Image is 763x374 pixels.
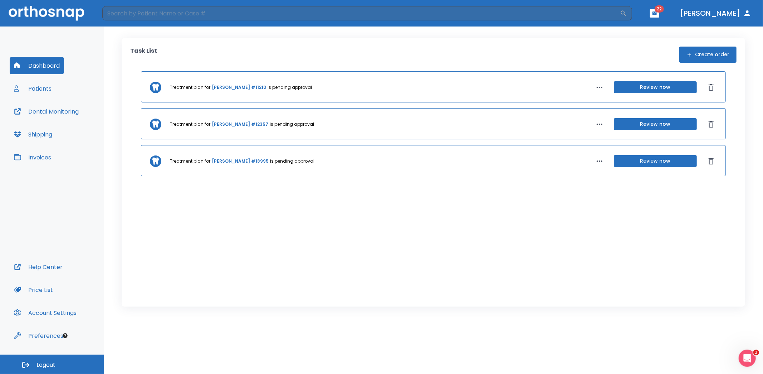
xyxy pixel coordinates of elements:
[705,155,717,167] button: Dismiss
[212,158,269,164] a: [PERSON_NAME] #13995
[10,57,64,74] button: Dashboard
[9,6,84,20] img: Orthosnap
[614,118,697,130] button: Review now
[170,84,210,91] p: Treatment plan for
[130,47,157,63] p: Task List
[212,121,268,128] a: [PERSON_NAME] #12357
[10,281,57,298] button: Price List
[677,7,754,20] button: [PERSON_NAME]
[655,5,664,13] span: 22
[614,81,697,93] button: Review now
[170,121,210,128] p: Treatment plan for
[10,149,55,166] button: Invoices
[739,350,756,367] iframe: Intercom live chat
[102,6,620,20] input: Search by Patient Name or Case #
[753,350,759,355] span: 1
[10,258,67,275] button: Help Center
[10,80,56,97] button: Patients
[679,47,737,63] button: Create order
[170,158,210,164] p: Treatment plan for
[36,361,55,369] span: Logout
[62,332,68,339] div: Tooltip anchor
[705,119,717,130] button: Dismiss
[705,82,717,93] button: Dismiss
[614,155,697,167] button: Review now
[10,126,57,143] button: Shipping
[10,327,68,344] button: Preferences
[270,121,314,128] p: is pending approval
[268,84,312,91] p: is pending approval
[212,84,266,91] a: [PERSON_NAME] #11210
[10,103,83,120] button: Dental Monitoring
[270,158,314,164] p: is pending approval
[10,304,81,321] button: Account Settings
